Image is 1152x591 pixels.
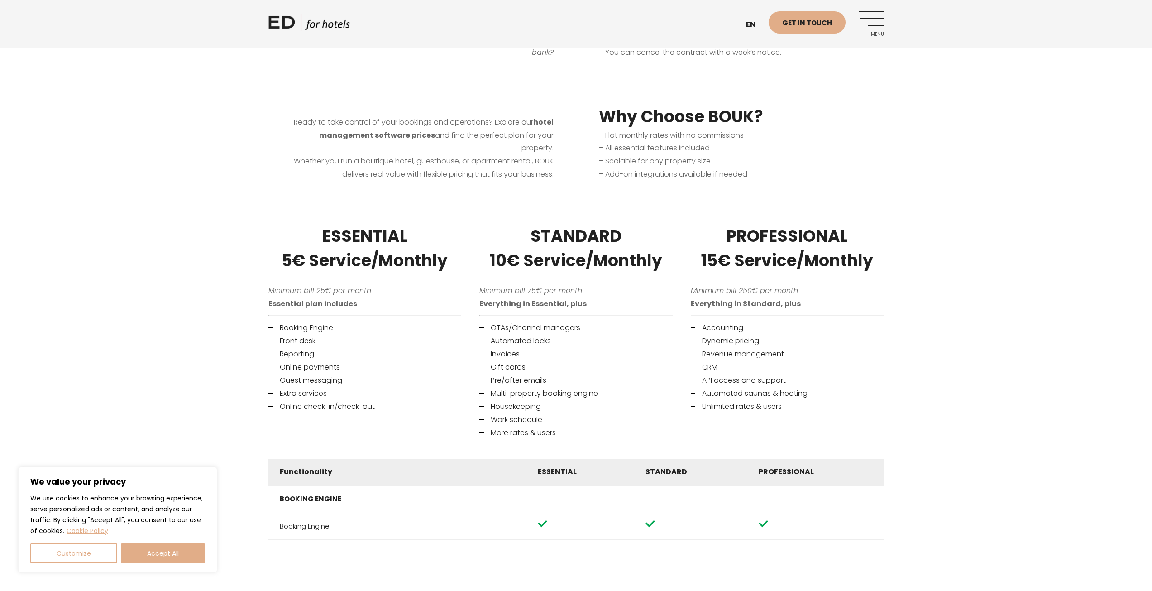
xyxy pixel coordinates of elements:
a: en [741,14,769,36]
li: Housekeeping [479,401,673,412]
th: PROFESSIONAL [747,459,884,485]
li: Extra services [268,388,462,399]
span: Menu [859,32,884,37]
em: Minimum bill 25€ per month [268,285,371,296]
h3: ESSENTIAL 5€ Service/Monthly [268,224,462,273]
img: valid [759,519,768,529]
li: CRM [691,362,884,373]
li: Revenue management [691,349,884,360]
h3: Why Choose BOUK? [599,105,861,129]
p: – Flat monthly rates with no commissions [599,129,861,142]
li: OTAs/Channel managers [479,322,673,333]
li: Gift cards [479,362,673,373]
p: – All essential features included [599,142,861,155]
strong: Essential plan includes [268,298,357,309]
li: Invoices [479,349,673,360]
li: Booking Engine [268,322,462,333]
a: Menu [859,11,884,36]
p: – Add-on integrations available if needed [599,168,861,181]
a: ED HOTELS [268,14,350,36]
li: Guest messaging [268,375,462,386]
button: Customize [30,543,117,563]
img: valid [645,519,655,529]
em: Minimum bill 75€ per month [479,285,582,296]
td: Booking Engine [268,512,526,540]
li: Dynamic pricing [691,336,884,346]
th: STANDARD [634,459,747,485]
strong: Everything in Standard, plus [691,298,801,309]
li: Online check-in/check-out [268,401,462,412]
em: Looking for a better way to manage your property without breaking the bank? [294,34,554,58]
li: Reporting [268,349,462,360]
li: Multi-property booking engine [479,388,673,399]
a: Cookie Policy [66,526,109,536]
li: Accounting [691,322,884,333]
li: More rates & users [479,428,673,438]
th: Functionality [268,459,526,485]
li: Automated locks [479,336,673,346]
button: Accept All [121,543,205,563]
p: We use cookies to enhance your browsing experience, serve personalized ads or content, and analyz... [30,493,205,536]
p: Ready to take control of your bookings and operations? Explore our and find the perfect plan for ... [291,116,554,181]
p: – You can cancel the contract with a week’s notice. [599,46,861,59]
li: Unlimited rates & users [691,401,884,412]
li: API access and support [691,375,884,386]
a: Get in touch [769,11,846,34]
strong: Everything in Essential, plus [479,298,587,309]
p: We value your privacy [30,476,205,487]
li: Online payments [268,362,462,373]
img: valid [538,519,547,529]
h3: STANDARD 10€ Service/Monthly [479,224,673,273]
p: – Scalable for any property size [599,155,861,168]
h3: PROFESSIONAL 15€ Service/Monthly [691,224,884,273]
th: ESSENTIAL [526,459,635,485]
strong: BOOKING ENGINE [280,494,341,504]
em: Minimum bill 250€ per month [691,285,798,296]
li: Automated saunas & heating [691,388,884,399]
li: Work schedule [479,414,673,425]
li: Front desk [268,336,462,346]
li: Pre/after emails [479,375,673,386]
